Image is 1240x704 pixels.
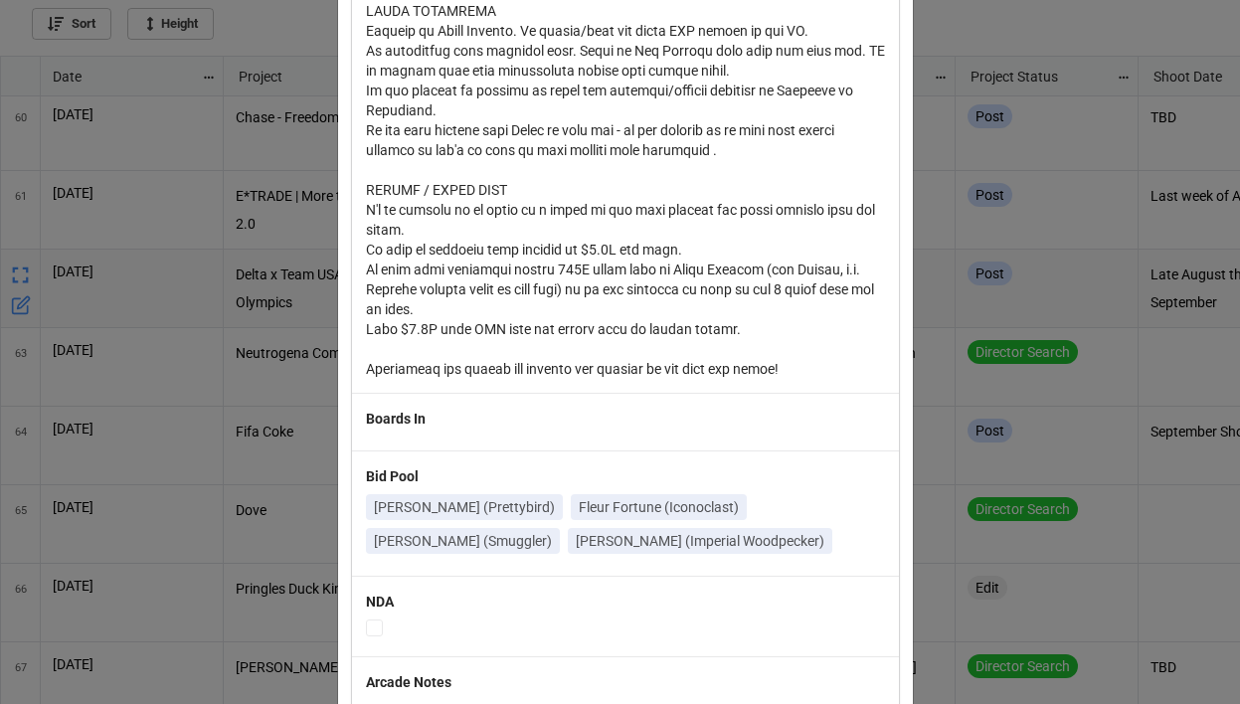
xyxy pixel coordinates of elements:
[374,531,552,551] p: [PERSON_NAME] (Smuggler)
[576,531,824,551] p: [PERSON_NAME] (Imperial Woodpecker)
[374,497,555,517] p: [PERSON_NAME] (Prettybird)
[366,594,394,610] b: NDA
[579,497,739,517] p: Fleur Fortune (Iconoclast)
[366,468,419,484] b: Bid Pool
[366,411,426,427] b: Boards In
[366,674,451,690] b: Arcade Notes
